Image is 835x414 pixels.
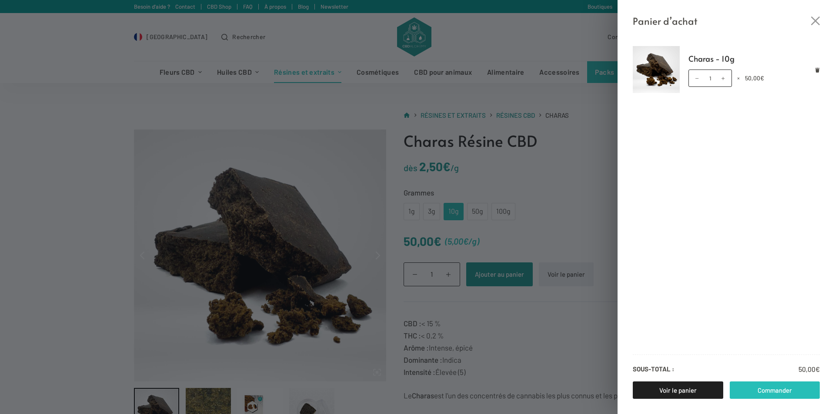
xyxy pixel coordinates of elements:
[745,74,764,82] bdi: 50,00
[688,70,732,87] input: Quantité de produits
[815,365,820,373] span: €
[798,365,820,373] bdi: 50,00
[633,13,698,29] span: Panier d’achat
[633,381,723,399] a: Voir le panier
[688,52,820,65] a: Charas - 10g
[815,67,820,72] a: Retirer Charas - 10g du panier
[760,74,764,82] span: €
[633,364,674,375] strong: Sous-total :
[730,381,820,399] a: Commander
[737,74,740,82] span: ×
[811,17,820,25] button: Fermer le tiroir du panier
